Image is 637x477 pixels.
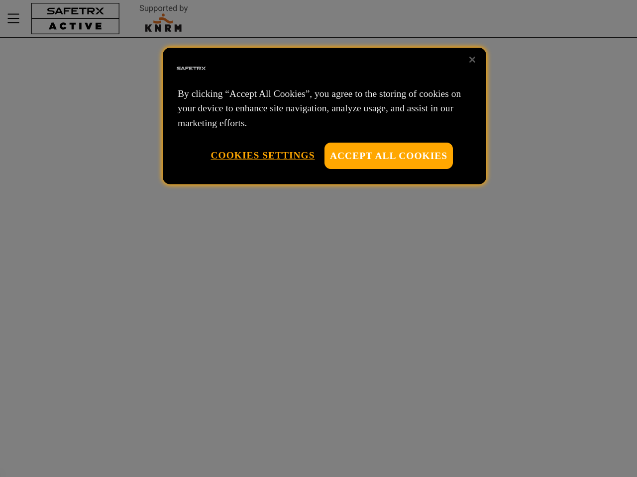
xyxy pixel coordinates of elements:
img: Safe Tracks [175,53,207,84]
button: Cookies Settings [211,143,315,168]
button: Accept All Cookies [324,143,453,169]
p: By clicking “Accept All Cookies”, you agree to the storing of cookies on your device to enhance s... [178,86,471,130]
div: Privacy [163,48,486,184]
button: Close [461,49,483,71]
